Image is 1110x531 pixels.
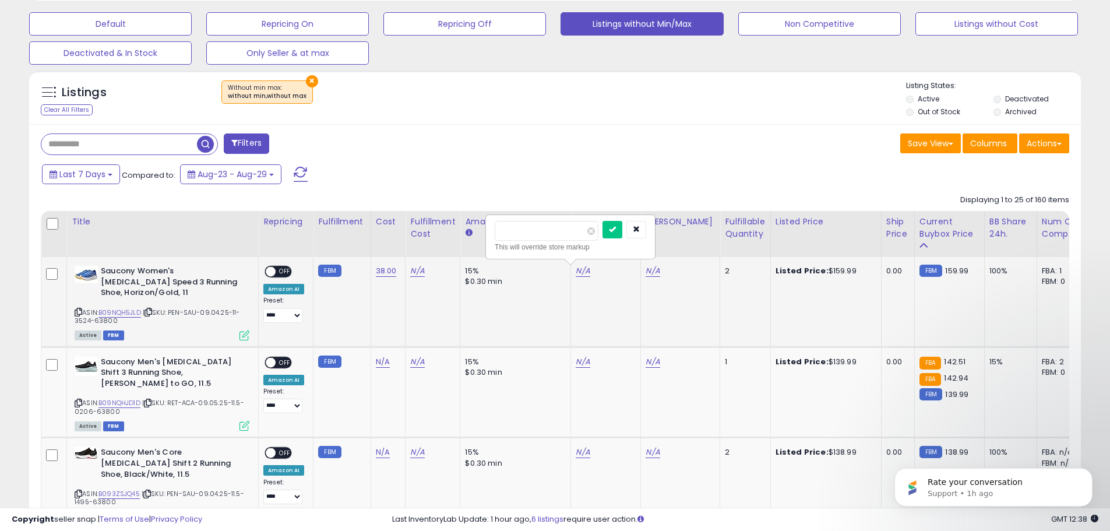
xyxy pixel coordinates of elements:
div: FBM: 0 [1042,276,1080,287]
button: Aug-23 - Aug-29 [180,164,281,184]
a: N/A [646,446,660,458]
b: Saucony Men's Core [MEDICAL_DATA] Shift 2 Running Shoe, Black/White, 11.5 [101,447,242,483]
p: Listing States: [906,80,1081,92]
a: B09NQHJD1D [98,398,140,408]
small: FBM [919,388,942,400]
img: 41ah0HCqG1L._SL40_.jpg [75,357,98,376]
button: Listings without Cost [915,12,1078,36]
a: N/A [576,356,590,368]
b: Saucony Women's [MEDICAL_DATA] Speed 3 Running Shoe, Horizon/Gold, 11 [101,266,242,301]
div: BB Share 24h. [989,216,1032,240]
small: FBM [318,356,341,368]
small: FBA [919,357,941,370]
span: Without min max : [228,83,306,101]
div: seller snap | | [12,514,202,525]
a: N/A [576,446,590,458]
span: OFF [276,357,294,367]
span: FBM [103,421,124,431]
button: Deactivated & In Stock [29,41,192,65]
small: FBM [318,265,341,277]
b: Listed Price: [776,265,829,276]
span: Aug-23 - Aug-29 [198,168,267,180]
div: Preset: [263,479,304,505]
div: without min,without max [228,92,306,100]
button: Actions [1019,133,1069,153]
label: Deactivated [1005,94,1049,104]
small: FBA [919,373,941,386]
img: 41xp3-HBaDS._SL40_.jpg [75,447,98,459]
div: FBA: 1 [1042,266,1080,276]
button: × [306,75,318,87]
div: ASIN: [75,447,249,521]
a: N/A [410,446,424,458]
button: Last 7 Days [42,164,120,184]
div: Preset: [263,297,304,323]
button: Repricing Off [383,12,546,36]
a: 6 listings [531,514,563,525]
span: Last 7 Days [59,168,105,180]
span: 139.99 [945,389,968,400]
div: Ship Price [886,216,910,240]
div: Amazon AI [263,375,304,385]
button: Listings without Min/Max [561,12,723,36]
div: Fulfillment Cost [410,216,455,240]
label: Out of Stock [918,107,960,117]
a: Terms of Use [100,514,149,525]
small: Amazon Fees. [465,228,472,238]
span: OFF [276,267,294,277]
div: $0.30 min [465,367,562,378]
div: FBA: 2 [1042,357,1080,367]
span: 159.99 [945,265,968,276]
a: B09NQH5JLD [98,308,141,318]
div: 1 [725,357,761,367]
div: 15% [465,447,562,458]
h5: Listings [62,85,107,101]
div: Clear All Filters [41,104,93,115]
div: $139.99 [776,357,872,367]
div: ASIN: [75,266,249,339]
a: N/A [376,446,390,458]
span: All listings currently available for purchase on Amazon [75,330,101,340]
div: Repricing [263,216,308,228]
span: FBM [103,330,124,340]
span: Compared to: [122,170,175,181]
a: Privacy Policy [151,514,202,525]
a: 38.00 [376,265,397,277]
div: FBM: 0 [1042,367,1080,378]
div: 2 [725,447,761,458]
div: $138.99 [776,447,872,458]
div: 15% [465,357,562,367]
button: Save View [900,133,961,153]
span: | SKU: PEN-SAU-09.04.25-11-3524-63800 [75,308,240,325]
a: N/A [376,356,390,368]
div: 15% [465,266,562,276]
div: $0.30 min [465,276,562,287]
div: [PERSON_NAME] [646,216,715,228]
a: N/A [646,356,660,368]
div: Amazon Fees [465,216,566,228]
b: Listed Price: [776,446,829,458]
div: 0.00 [886,357,905,367]
button: Non Competitive [738,12,901,36]
button: Filters [224,133,269,154]
button: Only Seller & at max [206,41,369,65]
div: 0.00 [886,266,905,276]
a: N/A [576,265,590,277]
div: Num of Comp. [1042,216,1084,240]
span: All listings currently available for purchase on Amazon [75,421,101,431]
small: FBM [318,446,341,458]
b: Saucony Men's [MEDICAL_DATA] Shift 3 Running Shoe, [PERSON_NAME] to GO, 11.5 [101,357,242,392]
img: 41pGH2nrjSL._SL40_.jpg [75,266,98,283]
div: Cost [376,216,401,228]
button: Repricing On [206,12,369,36]
div: $159.99 [776,266,872,276]
button: Default [29,12,192,36]
b: Listed Price: [776,356,829,367]
label: Active [918,94,939,104]
div: Amazon AI [263,465,304,476]
div: 15% [989,357,1028,367]
span: Columns [970,138,1007,149]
